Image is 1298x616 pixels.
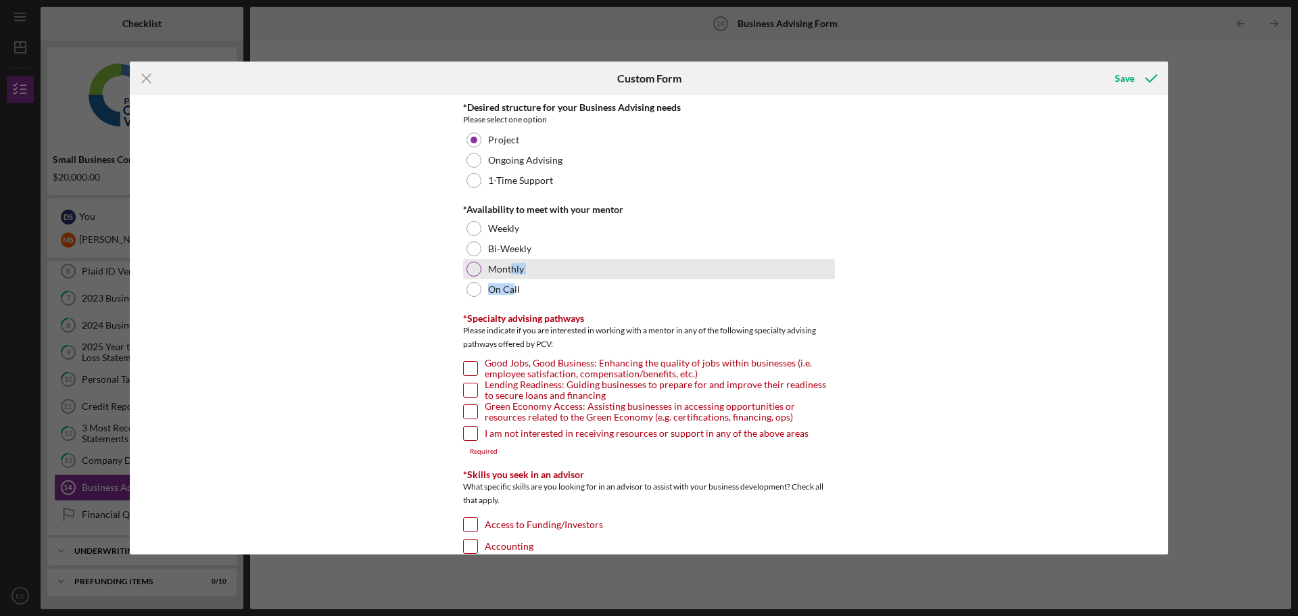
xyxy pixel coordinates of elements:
[463,469,835,480] div: *Skills you seek in an advisor
[1101,65,1168,92] button: Save
[488,155,562,166] label: Ongoing Advising
[463,313,835,324] div: *Specialty advising pathways
[488,175,553,186] label: 1-Time Support
[463,324,835,354] div: Please indicate if you are interested in working with a mentor in any of the following specialty ...
[488,135,519,145] label: Project
[485,383,835,397] label: Lending Readiness: Guiding businesses to prepare for and improve their readiness to secure loans ...
[485,405,835,419] label: Green Economy Access: Assisting businesses in accessing opportunities or resources related to the...
[463,113,835,126] div: Please select one option
[617,72,681,85] h6: Custom Form
[488,243,531,254] label: Bi-Weekly
[485,540,533,553] label: Accounting
[488,223,519,234] label: Weekly
[463,480,835,511] div: What specific skills are you looking for in an advisor to assist with your business development? ...
[485,362,835,375] label: Good Jobs, Good Business: Enhancing the quality of jobs within businesses (i.e. employee satisfac...
[463,102,835,113] div: *Desired structure for your Business Advising needs
[485,518,603,531] label: Access to Funding/Investors
[1115,65,1134,92] div: Save
[488,284,520,295] label: On Call
[488,264,524,275] label: Monthly
[463,204,835,215] div: *Availability to meet with your mentor
[485,427,809,440] label: I am not interested in receiving resources or support in any of the above areas
[463,448,835,456] div: Required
